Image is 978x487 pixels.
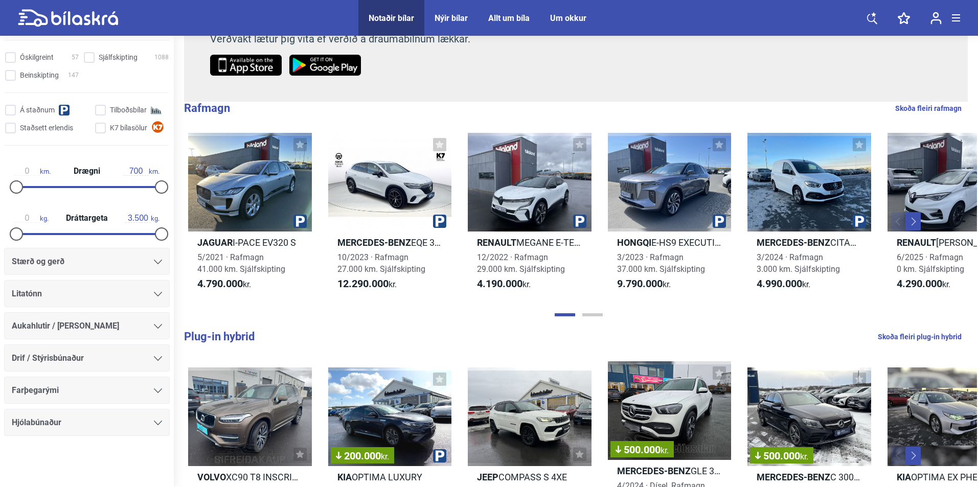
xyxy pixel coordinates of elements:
span: Tilboðsbílar [110,105,147,115]
b: 9.790.000 [617,277,663,290]
b: Rafmagn [184,102,230,114]
span: kr. [661,446,669,455]
b: Volvo [197,472,226,482]
b: 4.790.000 [197,277,243,290]
span: 57 [72,52,79,63]
span: 10/2023 · Rafmagn 27.000 km. Sjálfskipting [337,252,425,274]
span: 500.000 [616,445,669,455]
button: Next [905,212,921,230]
span: kg. [125,214,160,223]
b: Jeep [477,472,498,482]
span: kr. [477,278,531,290]
span: 6/2025 · Rafmagn 0 km. Sjálfskipting [897,252,964,274]
b: Hongqi [617,237,651,248]
b: Mercedes-Benz [757,237,830,248]
a: RenaultMEGANE E-TECH ELECTRIC TECHNO 60KWH12/2022 · Rafmagn29.000 km. Sjálfskipting4.190.000kr. [468,133,592,299]
span: Drægni [71,167,103,175]
h2: C 300 DE [747,471,871,483]
b: Plug-in hybrid [184,330,255,343]
span: Staðsett erlendis [20,123,73,133]
b: Mercedes-Benz [757,472,830,482]
button: Page 2 [582,313,603,316]
span: kr. [800,452,808,461]
b: 12.290.000 [337,277,389,290]
a: Mercedes-BenzCITAN E MILLILANGUR BUSINESS3/2024 · Rafmagn3.000 km. Sjálfskipting4.990.000kr. [747,133,871,299]
a: Um okkur [550,13,586,23]
span: Litatónn [12,287,42,301]
span: kr. [757,278,810,290]
b: Jaguar [197,237,233,248]
span: Dráttargeta [63,214,110,222]
span: Sjálfskipting [99,52,138,63]
b: Kia [897,472,911,482]
span: Á staðnum [20,105,55,115]
h2: I-PACE EV320 S [188,237,312,248]
b: Mercedes-Benz [337,237,411,248]
span: 200.000 [336,451,389,461]
span: Farþegarými [12,383,59,398]
img: user-login.svg [930,12,942,25]
h2: COMPASS S 4XE [468,471,592,483]
h2: EQE 350 4MATIC PROGRESSIVE [328,237,452,248]
a: JaguarI-PACE EV320 S5/2021 · Rafmagn41.000 km. Sjálfskipting4.790.000kr. [188,133,312,299]
span: Beinskipting [20,70,59,81]
button: Previous [891,212,906,230]
h2: MEGANE E-TECH ELECTRIC TECHNO 60KWH [468,237,592,248]
span: Hjólabúnaður [12,415,61,430]
b: Kia [337,472,352,482]
span: K7 bílasölur [110,123,147,133]
b: 4.290.000 [897,277,942,290]
span: Óskilgreint [20,52,54,63]
a: Notaðir bílar [369,13,414,23]
span: km. [14,167,51,176]
button: Page 1 [555,313,575,316]
span: kg. [14,214,49,223]
button: Next [905,447,921,465]
span: Drif / Stýrisbúnaður [12,351,84,365]
span: kr. [897,278,950,290]
b: 4.190.000 [477,277,522,290]
span: Aukahlutir / [PERSON_NAME] [12,319,119,333]
h2: OPTIMA LUXURY [328,471,452,483]
a: HongqiE-HS9 EXECUTIVE 1203/2023 · Rafmagn37.000 km. Sjálfskipting9.790.000kr. [608,133,732,299]
h2: GLE 350 DE 4MATIC PHEV [608,465,732,477]
span: 12/2022 · Rafmagn 29.000 km. Sjálfskipting [477,252,565,274]
a: Mercedes-BenzEQE 350 4MATIC PROGRESSIVE10/2023 · Rafmagn27.000 km. Sjálfskipting12.290.000kr. [328,133,452,299]
span: 3/2023 · Rafmagn 37.000 km. Sjálfskipting [617,252,705,274]
a: Skoða fleiri plug-in hybrid [878,330,962,343]
span: kr. [617,278,671,290]
span: 3/2024 · Rafmagn 3.000 km. Sjálfskipting [757,252,840,274]
button: Previous [891,447,906,465]
a: Skoða fleiri rafmagn [895,102,962,115]
span: kr. [381,452,389,461]
h2: E-HS9 EXECUTIVE 120 [608,237,732,248]
span: km. [123,167,160,176]
span: 147 [68,70,79,81]
span: 1088 [154,52,169,63]
span: Stærð og gerð [12,254,64,269]
h2: CITAN E MILLILANGUR BUSINESS [747,237,871,248]
span: 500.000 [755,451,808,461]
p: Verðvakt lætur þig vita ef verðið á draumabílnum lækkar. [210,33,497,45]
b: Renault [897,237,936,248]
b: Renault [477,237,516,248]
b: 4.990.000 [757,277,802,290]
a: Allt um bíla [488,13,530,23]
span: kr. [337,278,397,290]
span: 5/2021 · Rafmagn 41.000 km. Sjálfskipting [197,252,285,274]
h2: XC90 T8 INSCRIPTION [188,471,312,483]
a: Nýir bílar [435,13,468,23]
span: kr. [197,278,251,290]
b: Mercedes-Benz [617,466,691,476]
